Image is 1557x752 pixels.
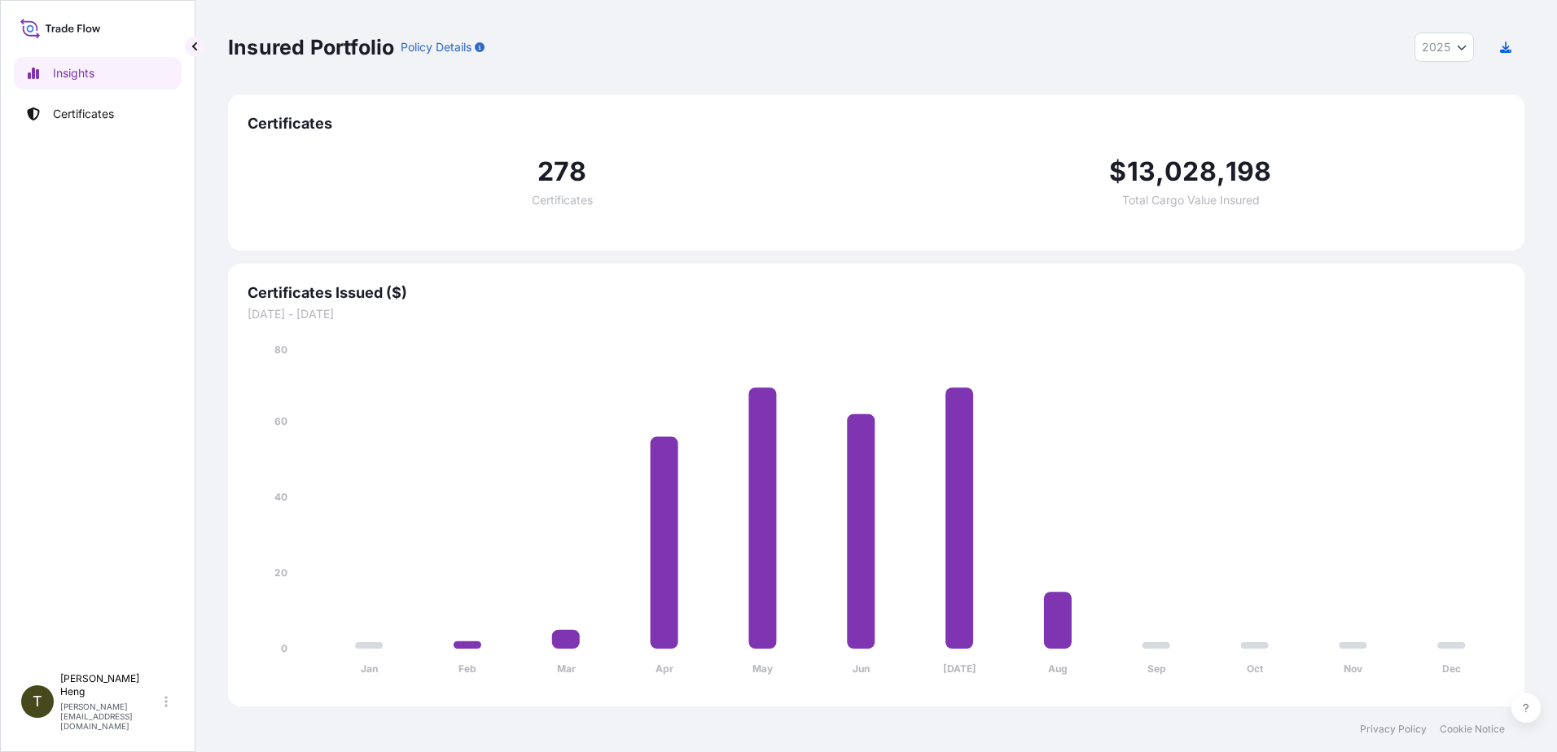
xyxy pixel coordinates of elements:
[1422,39,1450,55] span: 2025
[361,662,378,675] tspan: Jan
[401,39,471,55] p: Policy Details
[532,195,593,206] span: Certificates
[60,672,161,698] p: [PERSON_NAME] Heng
[853,662,870,675] tspan: Jun
[1226,159,1272,185] span: 198
[248,306,1505,322] span: [DATE] - [DATE]
[274,415,287,427] tspan: 60
[1247,662,1264,675] tspan: Oct
[458,662,476,675] tspan: Feb
[60,702,161,731] p: [PERSON_NAME][EMAIL_ADDRESS][DOMAIN_NAME]
[1164,159,1217,185] span: 028
[1440,723,1505,736] a: Cookie Notice
[1147,662,1166,675] tspan: Sep
[228,34,394,60] p: Insured Portfolio
[248,114,1505,133] span: Certificates
[53,65,94,81] p: Insights
[14,98,182,130] a: Certificates
[656,662,673,675] tspan: Apr
[1156,159,1164,185] span: ,
[33,693,42,710] span: T
[1217,159,1226,185] span: ,
[1442,662,1461,675] tspan: Dec
[274,566,287,579] tspan: 20
[1414,33,1474,62] button: Year Selector
[274,343,287,356] tspan: 80
[1109,159,1126,185] span: $
[752,662,774,675] tspan: May
[1048,662,1068,675] tspan: Aug
[14,57,182,90] a: Insights
[53,106,114,122] p: Certificates
[248,283,1505,303] span: Certificates Issued ($)
[1127,159,1156,185] span: 13
[1344,662,1363,675] tspan: Nov
[1122,195,1260,206] span: Total Cargo Value Insured
[943,662,976,675] tspan: [DATE]
[281,642,287,654] tspan: 0
[537,159,587,185] span: 278
[274,491,287,503] tspan: 40
[557,662,576,675] tspan: Mar
[1360,723,1427,736] a: Privacy Policy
